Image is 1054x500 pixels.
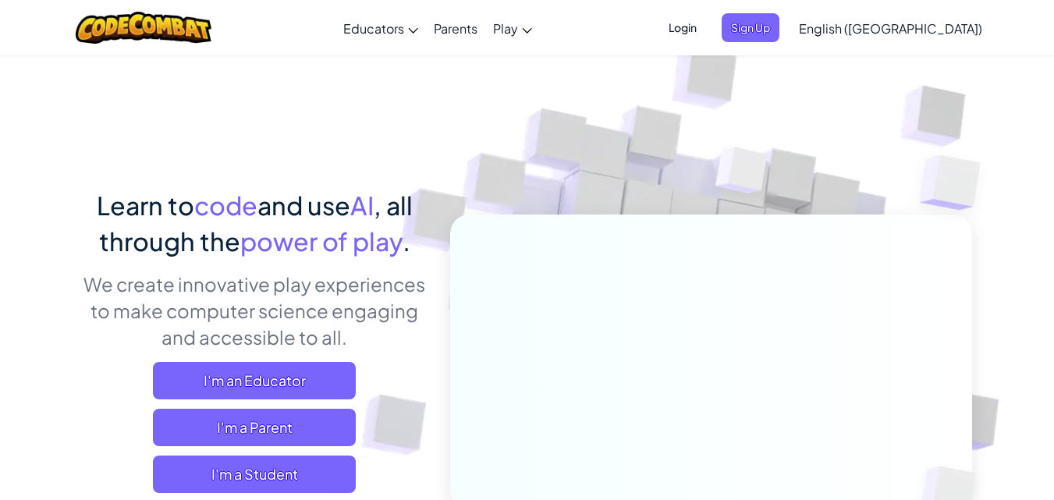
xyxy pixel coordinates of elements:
[153,456,356,493] button: I'm a Student
[153,409,356,446] a: I'm a Parent
[889,117,1024,249] img: Overlap cubes
[799,20,982,37] span: English ([GEOGRAPHIC_DATA])
[335,7,426,49] a: Educators
[426,7,485,49] a: Parents
[240,225,403,257] span: power of play
[97,190,194,221] span: Learn to
[343,20,404,37] span: Educators
[403,225,410,257] span: .
[791,7,990,49] a: English ([GEOGRAPHIC_DATA])
[153,362,356,399] a: I'm an Educator
[83,271,427,350] p: We create innovative play experiences to make computer science engaging and accessible to all.
[686,116,798,232] img: Overlap cubes
[659,13,706,42] button: Login
[76,12,212,44] img: CodeCombat logo
[257,190,350,221] span: and use
[485,7,540,49] a: Play
[722,13,779,42] button: Sign Up
[493,20,518,37] span: Play
[194,190,257,221] span: code
[350,190,374,221] span: AI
